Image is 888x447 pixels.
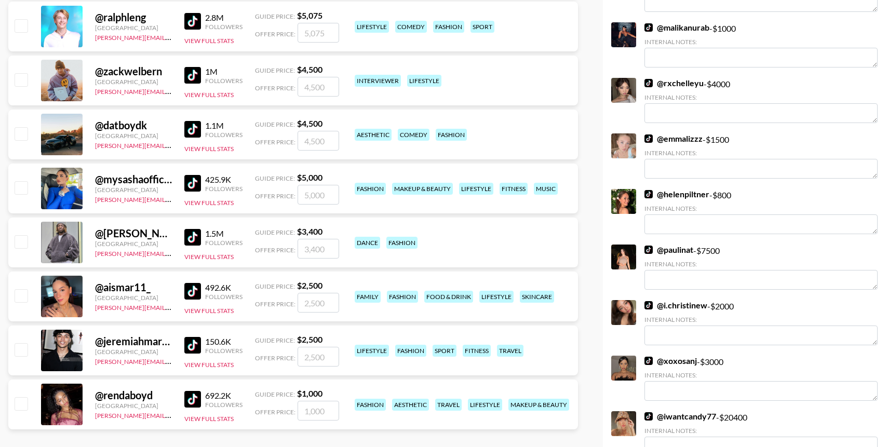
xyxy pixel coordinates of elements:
button: View Full Stats [184,91,234,99]
div: family [355,291,381,303]
div: fashion [355,399,386,411]
div: [GEOGRAPHIC_DATA] [95,348,172,356]
div: [GEOGRAPHIC_DATA] [95,186,172,194]
a: @paulinat [644,245,693,255]
span: Offer Price: [255,246,295,254]
div: Internal Notes: [644,260,878,268]
img: TikTok [644,79,653,87]
div: 1.5M [205,228,243,239]
div: Internal Notes: [644,38,878,46]
img: TikTok [184,391,201,408]
div: - $ 2000 [644,300,878,345]
div: [GEOGRAPHIC_DATA] [95,402,172,410]
input: 5,075 [298,23,339,43]
div: Followers [205,23,243,31]
span: Guide Price: [255,120,295,128]
div: @ aismar11_ [95,281,172,294]
img: TikTok [644,412,653,421]
a: [PERSON_NAME][EMAIL_ADDRESS][DOMAIN_NAME] [95,86,249,96]
div: aesthetic [392,399,429,411]
a: [PERSON_NAME][EMAIL_ADDRESS][DOMAIN_NAME] [95,140,249,150]
div: fashion [395,345,426,357]
div: - $ 4000 [644,78,878,123]
div: Followers [205,131,243,139]
div: fashion [387,291,418,303]
img: TikTok [644,301,653,309]
div: Internal Notes: [644,93,878,101]
div: lifestyle [355,345,389,357]
div: 1.1M [205,120,243,131]
a: @i.christinew [644,300,707,310]
strong: $ 4,500 [297,118,322,128]
a: [PERSON_NAME][EMAIL_ADDRESS][DOMAIN_NAME] [95,248,249,258]
a: [PERSON_NAME][EMAIL_ADDRESS][DOMAIN_NAME] [95,410,249,419]
div: - $ 3000 [644,356,878,401]
strong: $ 5,000 [297,172,322,182]
div: fashion [433,21,464,33]
div: fashion [436,129,467,141]
div: makeup & beauty [392,183,453,195]
div: Internal Notes: [644,316,878,323]
strong: $ 1,000 [297,388,322,398]
div: lifestyle [479,291,514,303]
a: [PERSON_NAME][EMAIL_ADDRESS][DOMAIN_NAME] [95,32,249,42]
div: fitness [500,183,528,195]
div: [GEOGRAPHIC_DATA] [95,24,172,32]
div: dance [355,237,380,249]
input: 4,500 [298,131,339,151]
div: fashion [355,183,386,195]
div: @ [PERSON_NAME].zz [95,227,172,240]
div: Internal Notes: [644,205,878,212]
strong: $ 4,500 [297,64,322,74]
div: travel [497,345,523,357]
div: [GEOGRAPHIC_DATA] [95,78,172,86]
div: lifestyle [468,399,502,411]
button: View Full Stats [184,37,234,45]
span: Guide Price: [255,336,295,344]
strong: $ 3,400 [297,226,322,236]
div: @ rendaboyd [95,389,172,402]
div: @ datboydk [95,119,172,132]
a: @helenpiltner [644,189,709,199]
div: comedy [395,21,427,33]
div: Internal Notes: [644,149,878,157]
div: @ mysashaofficial [95,173,172,186]
span: Offer Price: [255,408,295,416]
span: Offer Price: [255,138,295,146]
div: Internal Notes: [644,427,878,435]
div: travel [435,399,462,411]
div: sport [470,21,494,33]
a: @emmalizzz [644,133,703,144]
img: TikTok [644,190,653,198]
a: [PERSON_NAME][EMAIL_ADDRESS][DOMAIN_NAME] [95,302,249,311]
img: TikTok [184,13,201,30]
div: Followers [205,77,243,85]
div: @ jeremiahmartinelli [95,335,172,348]
div: lifestyle [355,21,389,33]
div: food & drink [424,291,473,303]
span: Guide Price: [255,66,295,74]
a: [PERSON_NAME][EMAIL_ADDRESS][DOMAIN_NAME] [95,356,249,365]
div: Followers [205,347,243,355]
a: @xoxosanj [644,356,697,366]
div: music [534,183,558,195]
div: [GEOGRAPHIC_DATA] [95,132,172,140]
div: - $ 800 [644,189,878,234]
img: TikTok [184,121,201,138]
span: Guide Price: [255,12,295,20]
div: Followers [205,185,243,193]
span: Offer Price: [255,354,295,362]
input: 1,000 [298,401,339,421]
div: Followers [205,239,243,247]
strong: $ 2,500 [297,280,322,290]
img: TikTok [184,283,201,300]
div: - $ 1000 [644,22,878,67]
div: @ zackwelbern [95,65,172,78]
img: TikTok [184,229,201,246]
div: 425.9K [205,174,243,185]
input: 4,500 [298,77,339,97]
strong: $ 5,075 [297,10,322,20]
a: @rxchelleyu [644,78,704,88]
span: Offer Price: [255,30,295,38]
div: fashion [386,237,418,249]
